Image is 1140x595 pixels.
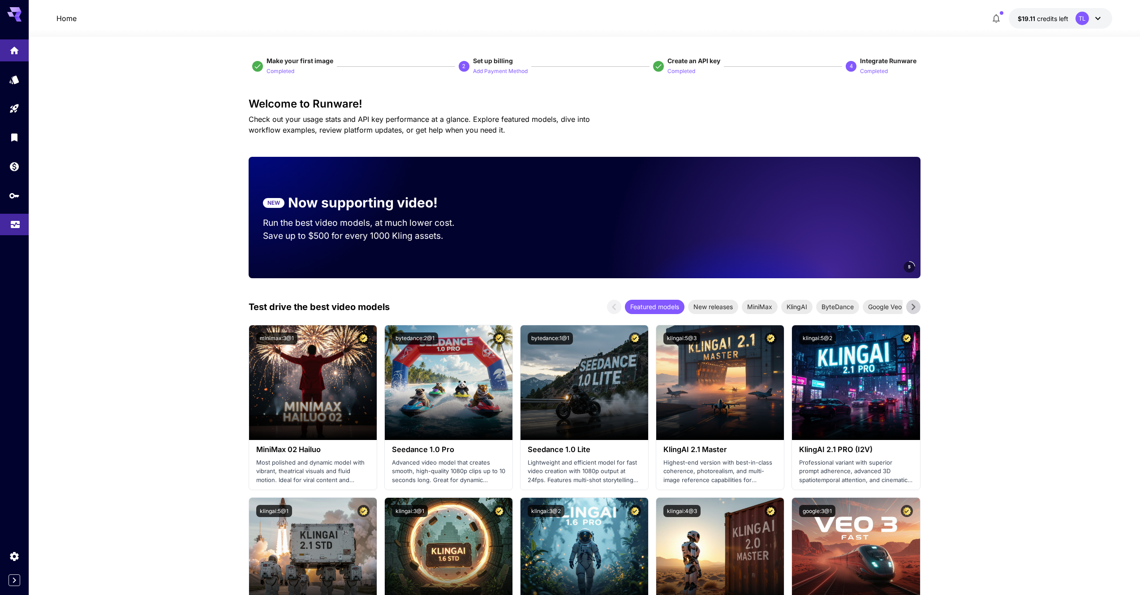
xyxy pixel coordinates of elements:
[860,67,888,76] p: Completed
[667,57,720,65] span: Create an API key
[528,332,573,345] button: bytedance:1@1
[901,505,913,517] button: Certified Model – Vetted for best performance and includes a commercial license.
[256,332,297,345] button: minimax:3@1
[792,325,920,440] img: alt
[9,574,20,586] button: Expand sidebar
[656,325,784,440] img: alt
[781,300,813,314] div: KlingAI
[816,300,859,314] div: ByteDance
[863,300,907,314] div: Google Veo
[528,505,564,517] button: klingai:3@2
[625,302,684,311] span: Featured models
[267,67,294,76] p: Completed
[629,505,641,517] button: Certified Model – Vetted for best performance and includes a commercial license.
[267,199,280,207] p: NEW
[493,332,505,345] button: Certified Model – Vetted for best performance and includes a commercial license.
[663,458,777,485] p: Highest-end version with best-in-class coherence, photorealism, and multi-image reference capabil...
[1018,15,1037,22] span: $19.11
[10,217,21,228] div: Usage
[473,57,513,65] span: Set up billing
[385,325,512,440] img: alt
[288,193,438,213] p: Now supporting video!
[392,458,505,485] p: Advanced video model that creates smooth, high-quality 1080p clips up to 10 seconds long. Great f...
[462,62,465,70] p: 2
[799,505,835,517] button: google:3@1
[765,505,777,517] button: Certified Model – Vetted for best performance and includes a commercial license.
[249,98,921,110] h3: Welcome to Runware!
[256,505,292,517] button: klingai:5@1
[493,505,505,517] button: Certified Model – Vetted for best performance and includes a commercial license.
[249,325,377,440] img: alt
[799,458,912,485] p: Professional variant with superior prompt adherence, advanced 3D spatiotemporal attention, and ci...
[629,332,641,345] button: Certified Model – Vetted for best performance and includes a commercial license.
[528,445,641,454] h3: Seedance 1.0 Lite
[267,57,333,65] span: Make your first image
[860,65,888,76] button: Completed
[663,332,700,345] button: klingai:5@3
[392,505,428,517] button: klingai:3@1
[357,505,370,517] button: Certified Model – Vetted for best performance and includes a commercial license.
[863,302,907,311] span: Google Veo
[392,445,505,454] h3: Seedance 1.0 Pro
[850,62,853,70] p: 4
[799,332,836,345] button: klingai:5@2
[392,332,438,345] button: bytedance:2@1
[9,551,20,562] div: Settings
[9,159,20,170] div: Wallet
[663,445,777,454] h3: KlingAI 2.1 Master
[1037,15,1068,22] span: credits left
[860,57,916,65] span: Integrate Runware
[473,67,528,76] p: Add Payment Method
[908,263,911,270] span: 5
[1009,8,1112,29] button: $19.11023TL
[256,458,370,485] p: Most polished and dynamic model with vibrant, theatrical visuals and fluid motion. Ideal for vira...
[521,325,648,440] img: alt
[799,445,912,454] h3: KlingAI 2.1 PRO (I2V)
[781,302,813,311] span: KlingAI
[901,332,913,345] button: Certified Model – Vetted for best performance and includes a commercial license.
[9,74,20,85] div: Models
[528,458,641,485] p: Lightweight and efficient model for fast video creation with 1080p output at 24fps. Features mult...
[742,300,778,314] div: MiniMax
[688,302,738,311] span: New releases
[9,132,20,143] div: Library
[667,67,695,76] p: Completed
[9,43,20,54] div: Home
[473,65,528,76] button: Add Payment Method
[56,13,77,24] a: Home
[663,505,701,517] button: klingai:4@3
[9,188,20,199] div: API Keys
[249,115,590,134] span: Check out your usage stats and API key performance at a glance. Explore featured models, dive int...
[625,300,684,314] div: Featured models
[765,332,777,345] button: Certified Model – Vetted for best performance and includes a commercial license.
[263,216,472,229] p: Run the best video models, at much lower cost.
[816,302,859,311] span: ByteDance
[267,65,294,76] button: Completed
[1075,12,1089,25] div: TL
[263,229,472,242] p: Save up to $500 for every 1000 Kling assets.
[249,300,390,314] p: Test drive the best video models
[56,13,77,24] nav: breadcrumb
[256,445,370,454] h3: MiniMax 02 Hailuo
[9,103,20,114] div: Playground
[1018,14,1068,23] div: $19.11023
[688,300,738,314] div: New releases
[357,332,370,345] button: Certified Model – Vetted for best performance and includes a commercial license.
[667,65,695,76] button: Completed
[742,302,778,311] span: MiniMax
